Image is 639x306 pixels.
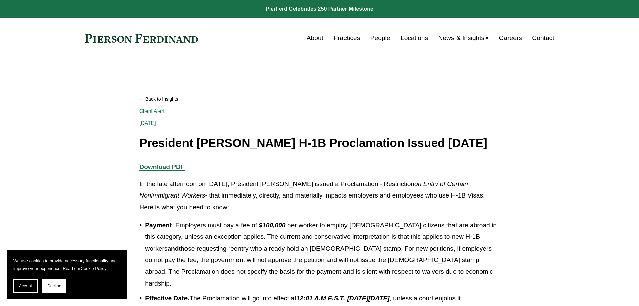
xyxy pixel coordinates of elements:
[296,295,390,302] em: 12:01 A.M E.S.T. [DATE][DATE]
[333,32,360,44] a: Practices
[139,137,499,150] h1: President [PERSON_NAME] H-1B Proclamation Issued [DATE]
[139,93,499,105] a: Back to Insights
[145,293,499,304] p: The Proclamation will go into effect at , unless a court enjoins it.
[81,266,106,271] a: Cookie Policy
[47,283,61,288] span: Decline
[438,32,489,44] a: folder dropdown
[139,178,499,213] p: In the late afternoon on [DATE], President [PERSON_NAME] issued a Proclamation - Restriction - th...
[13,279,38,293] button: Accept
[401,32,428,44] a: Locations
[139,120,156,126] span: [DATE]
[139,108,165,114] a: Client Alert
[13,257,121,272] p: We use cookies to provide necessary functionality and improve your experience. Read our .
[370,32,390,44] a: People
[532,32,554,44] a: Contact
[7,250,127,299] section: Cookie banner
[42,279,66,293] button: Decline
[145,222,172,229] strong: Payment
[499,32,522,44] a: Careers
[145,220,499,289] p: . Employers must pay a fee of per worker to employ [DEMOGRAPHIC_DATA] citizens that are abroad in...
[139,163,184,170] a: Download PDF
[259,222,285,229] em: $100,000
[19,283,32,288] span: Accept
[145,295,189,302] strong: Effective Date.
[167,245,179,252] strong: and
[307,32,323,44] a: About
[438,32,485,44] span: News & Insights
